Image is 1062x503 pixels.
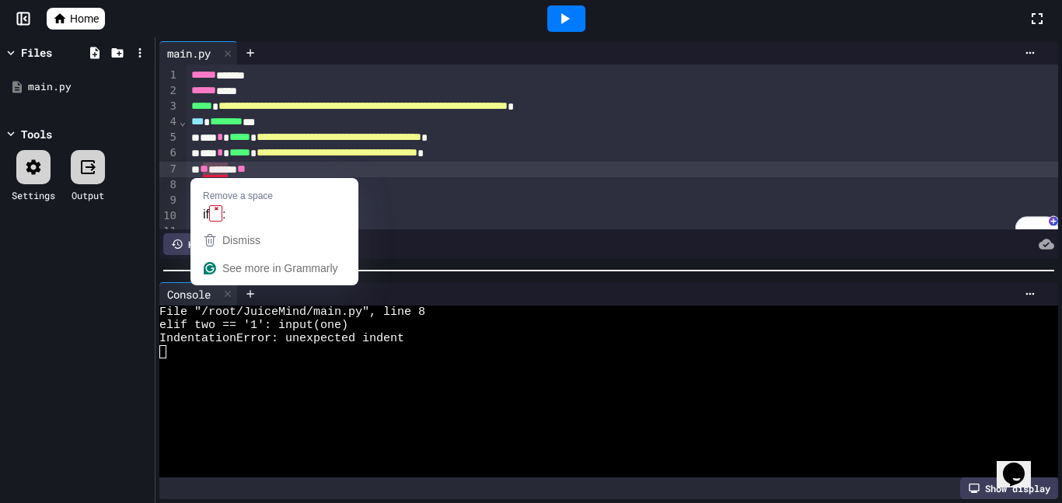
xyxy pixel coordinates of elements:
[997,441,1046,487] iframe: chat widget
[163,233,234,255] div: History
[159,306,425,319] span: File "/root/JuiceMind/main.py", line 8
[159,332,404,345] span: IndentationError: unexpected indent
[21,126,52,142] div: Tools
[159,68,179,83] div: 1
[21,44,52,61] div: Files
[159,282,238,306] div: Console
[159,114,179,130] div: 4
[28,79,149,95] div: main.py
[159,130,179,145] div: 5
[159,177,179,193] div: 8
[159,319,348,332] span: elif two == '1': input(one)
[159,224,179,239] div: 11
[159,99,179,114] div: 3
[12,188,55,202] div: Settings
[47,8,105,30] a: Home
[70,11,99,26] span: Home
[960,477,1058,499] div: Show display
[159,286,218,302] div: Console
[159,145,179,161] div: 6
[159,162,179,177] div: 7
[187,65,1059,243] div: To enrich screen reader interactions, please activate Accessibility in Grammarly extension settings
[72,188,104,202] div: Output
[159,41,238,65] div: main.py
[159,45,218,61] div: main.py
[159,193,179,208] div: 9
[159,83,179,99] div: 2
[159,208,179,224] div: 10
[179,115,187,127] span: Fold line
